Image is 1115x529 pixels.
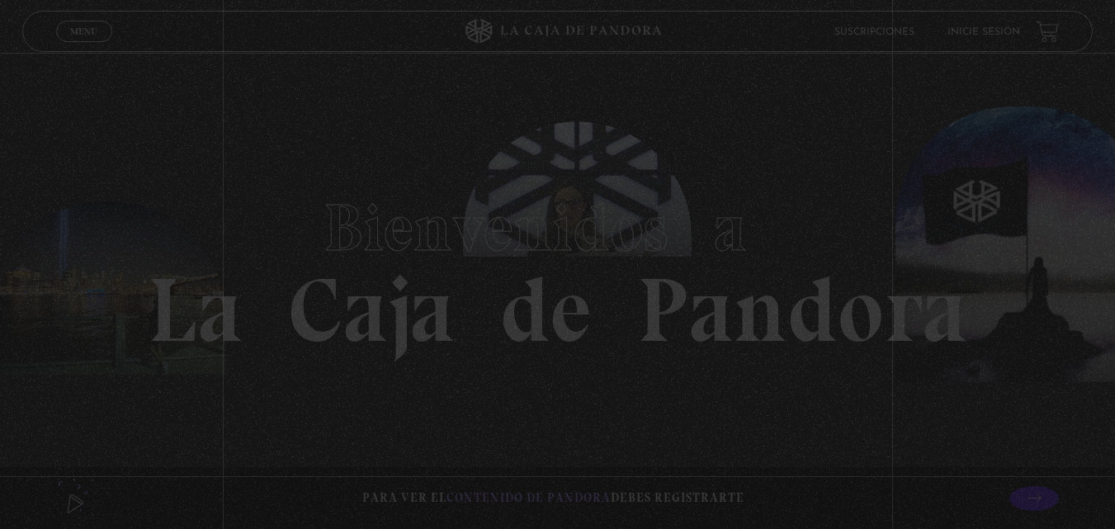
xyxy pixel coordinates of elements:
[148,174,967,356] h1: La Caja de Pandora
[70,26,97,36] span: Menu
[947,27,1020,37] a: Inicie sesión
[446,490,611,505] span: contenido de Pandora
[64,40,103,52] span: Cerrar
[362,487,744,509] p: Para ver el debes registrarte
[1037,20,1059,42] a: View your shopping cart
[834,27,914,37] a: Suscripciones
[324,188,792,267] span: Bienvenidos a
